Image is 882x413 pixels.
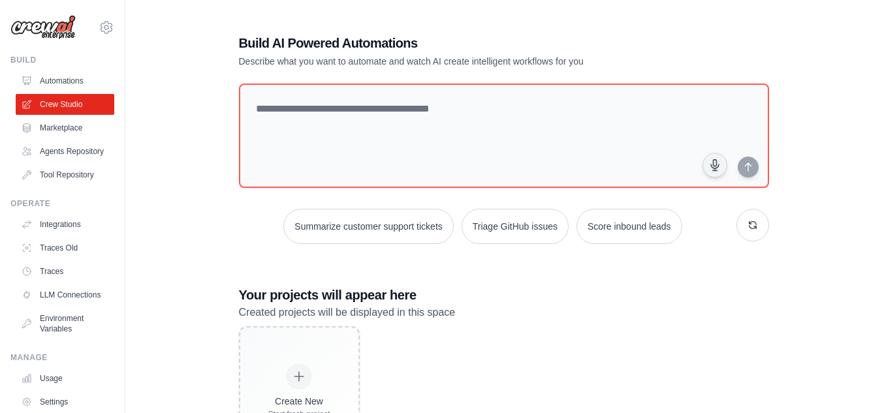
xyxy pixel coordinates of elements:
[10,198,114,209] div: Operate
[16,70,114,91] a: Automations
[16,368,114,389] a: Usage
[239,34,678,52] h1: Build AI Powered Automations
[16,284,114,305] a: LLM Connections
[268,395,330,408] div: Create New
[736,209,769,241] button: Get new suggestions
[283,209,453,244] button: Summarize customer support tickets
[16,164,114,185] a: Tool Repository
[16,141,114,162] a: Agents Repository
[16,237,114,258] a: Traces Old
[10,15,76,40] img: Logo
[16,117,114,138] a: Marketplace
[462,209,569,244] button: Triage GitHub issues
[10,352,114,363] div: Manage
[10,55,114,65] div: Build
[239,286,769,304] h3: Your projects will appear here
[702,153,727,177] button: Click to speak your automation idea
[16,308,114,339] a: Environment Variables
[16,214,114,235] a: Integrations
[16,94,114,115] a: Crew Studio
[16,391,114,412] a: Settings
[16,261,114,282] a: Traces
[239,304,769,321] p: Created projects will be displayed in this space
[239,55,678,68] p: Describe what you want to automate and watch AI create intelligent workflows for you
[576,209,682,244] button: Score inbound leads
